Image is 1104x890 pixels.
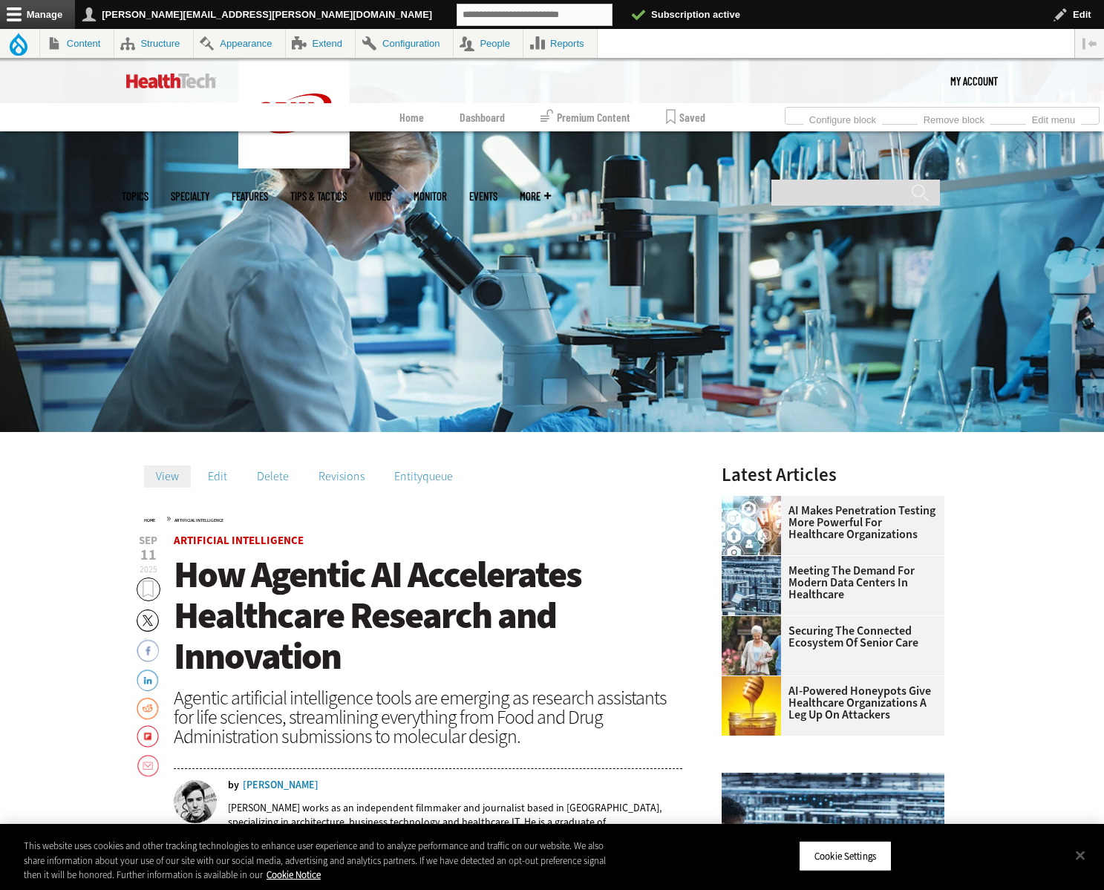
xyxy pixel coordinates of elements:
a: Healthcare and hacking concept [722,496,788,508]
a: Configure block [803,110,882,126]
img: jar of honey with a honey dipper [722,676,781,736]
a: Extend [286,29,356,58]
a: Revisions [307,465,376,488]
div: » [144,512,683,524]
a: Reports [523,29,597,58]
a: Events [469,191,497,202]
a: CDW [238,157,350,172]
a: Meeting the Demand for Modern Data Centers in Healthcare [722,565,935,601]
a: Home [399,103,424,131]
a: AI-Powered Honeypots Give Healthcare Organizations a Leg Up on Attackers [722,685,935,721]
span: 2025 [140,563,157,575]
a: Premium Content [540,103,630,131]
a: Content [40,29,114,58]
span: Sep [137,535,160,546]
a: Edit menu [1026,110,1081,126]
a: Appearance [194,29,285,58]
span: How Agentic AI Accelerates Healthcare Research and Innovation [174,550,581,681]
a: Artificial Intelligence [174,517,223,523]
a: AI Makes Penetration Testing More Powerful for Healthcare Organizations [722,505,935,540]
img: nurse walks with senior woman through a garden [722,616,781,675]
a: Dashboard [460,103,505,131]
a: Entityqueue [382,465,465,488]
img: Healthcare and hacking concept [722,496,781,555]
a: Artificial Intelligence [174,533,304,548]
a: My Account [950,59,998,103]
a: More information about your privacy [267,868,321,881]
a: Delete [245,465,301,488]
a: Configuration [356,29,452,58]
img: nathan eddy [174,780,217,823]
p: [PERSON_NAME] works as an independent filmmaker and journalist based in [GEOGRAPHIC_DATA], specia... [228,801,683,843]
a: Edit [196,465,239,488]
a: View [144,465,191,488]
a: Video [369,191,391,202]
a: Tips & Tactics [290,191,347,202]
span: Topics [122,191,148,202]
img: engineer with laptop overlooking data center [722,556,781,615]
span: by [228,780,239,791]
a: [PERSON_NAME] [243,780,319,791]
a: Remove block [918,110,990,126]
img: Home [238,59,350,168]
a: Features [232,191,268,202]
a: nurse walks with senior woman through a garden [722,616,788,628]
div: Agentic artificial intelligence tools are emerging as research assistants for life sciences, stre... [174,688,683,746]
a: MonITor [414,191,447,202]
button: Close [1064,839,1097,871]
a: engineer with laptop overlooking data center [722,556,788,568]
a: jar of honey with a honey dipper [722,676,788,688]
a: Structure [114,29,193,58]
span: More [520,191,551,202]
a: People [454,29,523,58]
span: 11 [137,548,160,563]
img: Home [126,73,216,88]
a: Securing the Connected Ecosystem of Senior Care [722,625,935,649]
div: User menu [950,59,998,103]
span: Specialty [171,191,209,202]
button: Vertical orientation [1075,29,1104,58]
button: Cookie Settings [799,840,892,871]
a: Saved [666,103,705,131]
div: This website uses cookies and other tracking technologies to enhance user experience and to analy... [24,839,607,883]
h3: Latest Articles [722,465,944,484]
a: Home [144,517,155,523]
